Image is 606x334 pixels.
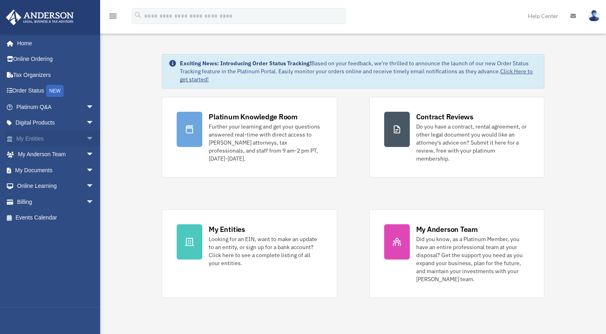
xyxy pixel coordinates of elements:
a: Billingarrow_drop_down [6,194,106,210]
a: My Anderson Teamarrow_drop_down [6,147,106,163]
a: Tax Organizers [6,67,106,83]
a: Online Learningarrow_drop_down [6,178,106,194]
a: My Entitiesarrow_drop_down [6,131,106,147]
a: My Anderson Team Did you know, as a Platinum Member, you have an entire professional team at your... [369,209,544,298]
span: arrow_drop_down [86,115,102,131]
div: NEW [46,85,64,97]
div: My Anderson Team [416,224,478,234]
a: Platinum Knowledge Room Further your learning and get your questions answered real-time with dire... [162,97,337,177]
img: User Pic [588,10,600,22]
span: arrow_drop_down [86,194,102,210]
a: Order StatusNEW [6,83,106,99]
a: Digital Productsarrow_drop_down [6,115,106,131]
div: Platinum Knowledge Room [209,112,298,122]
span: arrow_drop_down [86,162,102,179]
img: Anderson Advisors Platinum Portal [4,10,76,25]
span: arrow_drop_down [86,131,102,147]
a: Events Calendar [6,210,106,226]
div: My Entities [209,224,245,234]
span: arrow_drop_down [86,99,102,115]
div: Further your learning and get your questions answered real-time with direct access to [PERSON_NAM... [209,123,322,163]
a: Contract Reviews Do you have a contract, rental agreement, or other legal document you would like... [369,97,544,177]
i: menu [108,11,118,21]
a: My Entities Looking for an EIN, want to make an update to an entity, or sign up for a bank accoun... [162,209,337,298]
div: Do you have a contract, rental agreement, or other legal document you would like an attorney's ad... [416,123,529,163]
i: search [134,11,143,20]
span: arrow_drop_down [86,178,102,195]
a: Platinum Q&Aarrow_drop_down [6,99,106,115]
a: Click Here to get started! [180,68,533,83]
div: Did you know, as a Platinum Member, you have an entire professional team at your disposal? Get th... [416,235,529,283]
div: Based on your feedback, we're thrilled to announce the launch of our new Order Status Tracking fe... [180,59,537,83]
strong: Exciting News: Introducing Order Status Tracking! [180,60,311,67]
a: My Documentsarrow_drop_down [6,162,106,178]
a: Online Ordering [6,51,106,67]
div: Looking for an EIN, want to make an update to an entity, or sign up for a bank account? Click her... [209,235,322,267]
div: Contract Reviews [416,112,473,122]
a: Home [6,35,102,51]
span: arrow_drop_down [86,147,102,163]
a: menu [108,14,118,21]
